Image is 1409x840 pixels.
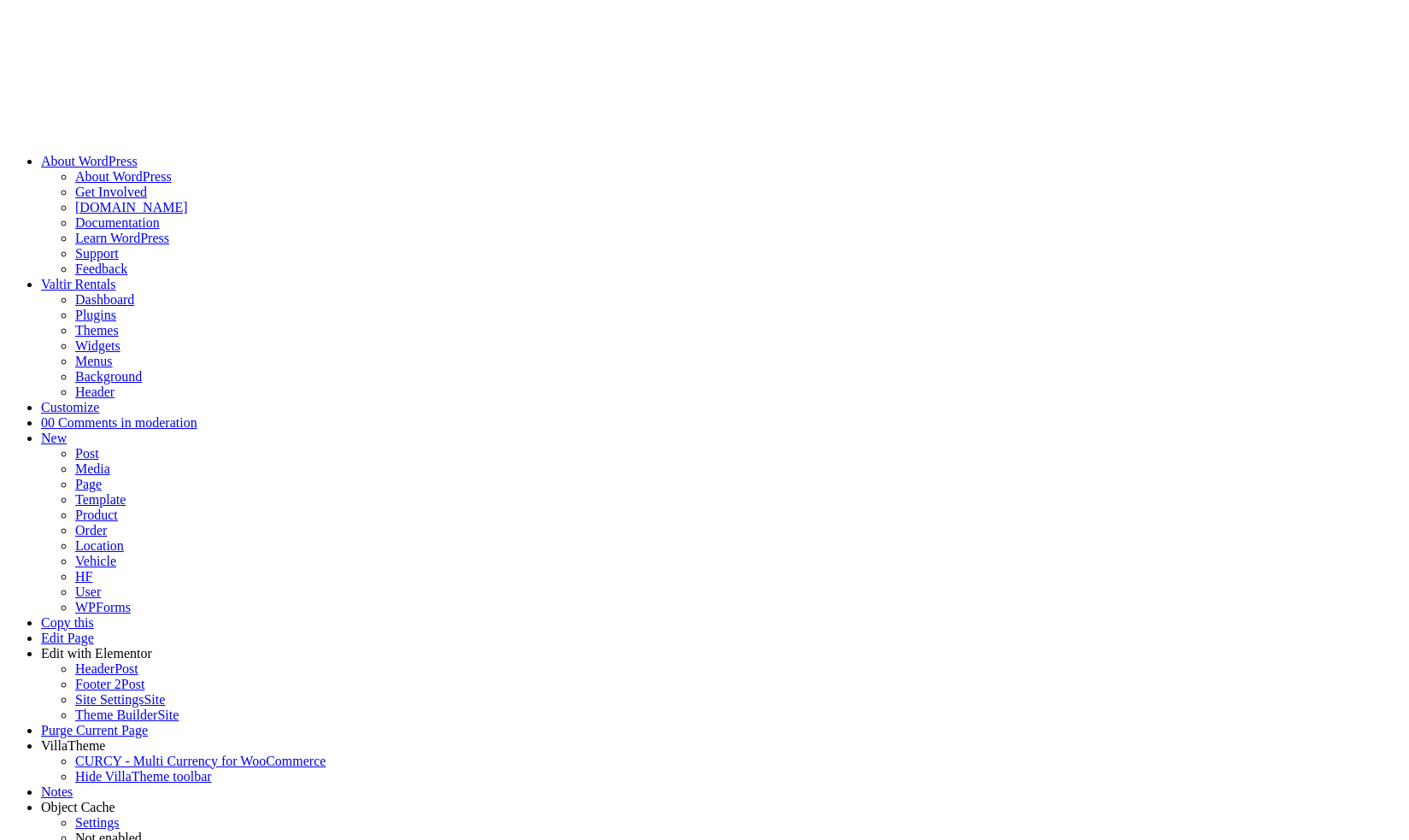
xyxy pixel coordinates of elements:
a: Theme BuilderSite [75,708,179,722]
a: Order [75,523,107,537]
a: Plugins [75,308,116,322]
a: About WordPress [75,169,172,184]
span: Post [121,677,145,691]
a: Footer 2Post [75,677,144,691]
a: CURCY - Multi Currency for WooCommerce [75,754,326,768]
a: HeaderPost [75,661,138,676]
a: Widgets [75,338,120,353]
a: Learn WordPress [75,231,169,245]
a: Documentation [75,215,160,230]
a: Feedback [75,261,127,276]
a: Copy this [41,615,94,630]
span: About WordPress [41,154,138,168]
span: Site Settings [75,692,144,707]
a: [DOMAIN_NAME] [75,200,188,214]
a: Product [75,508,118,522]
div: Object Cache [41,800,1402,815]
a: Location [75,538,124,553]
span: Hide VillaTheme toolbar [75,769,212,784]
span: Footer 2 [75,677,121,691]
a: Header [75,385,114,399]
a: Get Involved [75,185,147,199]
a: Menus [75,354,113,368]
ul: About WordPress [41,169,1402,200]
a: Page [75,477,102,491]
a: Notes [41,784,73,799]
ul: About WordPress [41,200,1402,277]
div: VillaTheme [41,738,1402,754]
span: Theme Builder [75,708,157,722]
a: HF [75,569,92,584]
a: Background [75,369,142,384]
span: Site [157,708,179,722]
a: Media [75,461,110,476]
ul: Valtir Rentals [41,323,1402,400]
a: Dashboard [75,292,134,307]
a: Site SettingsSite [75,692,165,707]
a: Purge Current Page [41,723,148,737]
span: New [41,431,67,445]
span: Site [144,692,165,707]
a: Template [75,492,126,507]
span: Post [114,661,138,676]
ul: New [41,446,1402,615]
a: Edit Page [41,631,94,645]
ul: Valtir Rentals [41,292,1402,323]
a: User [75,584,101,599]
a: Support [75,246,119,261]
a: Vehicle [75,554,116,568]
span: 0 [41,415,48,430]
a: Customize [41,400,99,414]
a: WPForms [75,600,131,614]
a: Post [75,446,99,461]
a: Settings [75,815,120,830]
span: Header [75,661,114,676]
span: Edit with Elementor [41,646,152,661]
span: 0 Comments in moderation [48,415,197,430]
a: Valtir Rentals [41,277,116,291]
a: Themes [75,323,119,338]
